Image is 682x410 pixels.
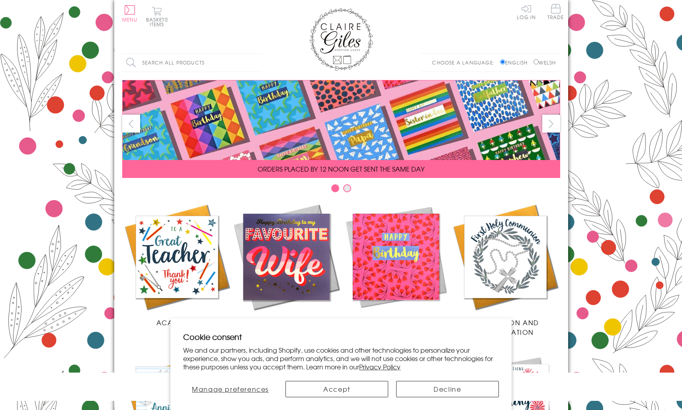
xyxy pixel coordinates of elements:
[471,318,539,337] span: Communion and Confirmation
[432,59,498,66] p: Choose a language:
[500,59,505,64] input: English
[254,54,262,72] input: Search
[309,8,373,71] img: Claire Giles Greetings Cards
[451,202,560,337] a: Communion and Confirmation
[542,115,560,133] button: next
[285,381,388,397] button: Accept
[260,318,312,327] span: New Releases
[122,16,138,23] span: Menu
[547,4,564,20] span: Trade
[122,184,560,196] div: Carousel Pagination
[341,202,451,327] a: Birthdays
[183,331,499,342] h2: Cookie consent
[183,346,499,371] p: We and our partners, including Shopify, use cookies and other technologies to personalize your ex...
[146,6,168,27] button: Basket0 items
[232,202,341,327] a: New Releases
[331,184,339,192] button: Carousel Page 1 (Current Slide)
[122,5,138,22] button: Menu
[122,54,262,72] input: Search all products
[150,16,168,28] span: 0 items
[377,318,415,327] span: Birthdays
[192,384,269,394] span: Manage preferences
[533,59,539,64] input: Welsh
[500,59,532,66] label: English
[183,381,277,397] button: Manage preferences
[396,381,499,397] button: Decline
[533,59,556,66] label: Welsh
[122,115,140,133] button: prev
[122,202,232,327] a: Academic
[517,4,536,20] a: Log In
[359,362,401,371] a: Privacy Policy
[258,164,424,174] span: ORDERS PLACED BY 12 NOON GET SENT THE SAME DAY
[547,4,564,21] a: Trade
[343,184,351,192] button: Carousel Page 2
[156,318,197,327] span: Academic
